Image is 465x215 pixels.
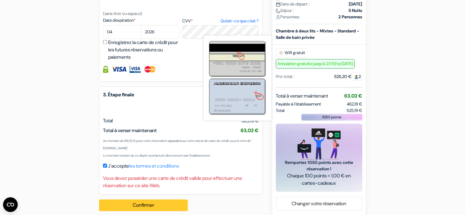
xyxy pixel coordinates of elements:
label: J'accepte [108,162,179,170]
button: Confirmer [99,199,188,211]
span: 462,18 € [347,101,362,107]
span: Total à verser maintenant [276,92,328,100]
button: Ouvrir le widget CMP [3,197,18,212]
span: 1050 points [322,114,341,120]
a: Qu'est-ce que c'est ? [220,18,258,24]
b: Chambre à deux lits - Mixtes - Standard - Salle de bain privée [276,28,359,40]
span: Date de départ : [276,1,309,7]
span: Total à verser maintenant [103,127,157,134]
a: Changer votre réservation [276,198,362,209]
img: user_icon.svg [276,15,280,20]
img: moon.svg [276,9,280,13]
div: Prix total : [276,73,294,80]
span: Total [103,117,113,124]
img: calendar.svg [276,2,280,7]
img: ccard.png [208,40,267,116]
span: Total [276,107,285,114]
h5: 3. Étape finale [103,92,259,98]
a: les termes et conditions [129,163,179,169]
span: Remportez 1050 points avec cette réservation ! [283,159,355,172]
img: Information de carte de crédit entièrement encryptée et sécurisée [103,66,108,73]
img: guest.svg [354,75,359,79]
span: 63,02 € [241,127,259,134]
img: Visa Electron [130,66,141,73]
span: Wifi gratuit [276,48,308,57]
img: free_wifi.svg [279,50,283,55]
img: Master Card [144,66,156,73]
span: 63,02 € [344,93,362,99]
div: 525,20 € [334,73,362,80]
span: Chaque 100 points = 1,00 € en cartes-cadeaux [283,172,355,187]
small: Un montant de 63,02 € pour cette réservation apparaîtra sur votre relevé de carte de crédit sous ... [103,139,252,150]
span: 525,19 € [347,107,362,114]
div: Vous devez posséder une carte de crédit valide pour effectuer une réservation sur ce site Web. [103,175,259,189]
img: Visa [111,66,127,73]
label: Enregistrez la carte de crédit pour les futures réservations ou paiements [108,39,181,61]
span: 2 [352,72,362,81]
strong: [DATE] [349,1,362,7]
label: Date d'expiration [103,17,179,24]
span: Annulation gratuite jusqu’à 23:59 le [DATE] [276,59,355,69]
img: gift_card_hero_new.png [297,128,341,159]
small: Le montant restant de ce dépôt sera facturé directement par l'établissement. [103,154,211,158]
label: CVV [182,18,258,24]
span: Séjour : [276,7,294,14]
small: (sans tiret ou espace) [103,11,142,16]
strong: 5 Nuits [349,7,362,14]
strong: 2 Personnes [338,14,362,20]
span: Payable à l’établissement [276,101,321,107]
span: Personnes : [276,14,301,20]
